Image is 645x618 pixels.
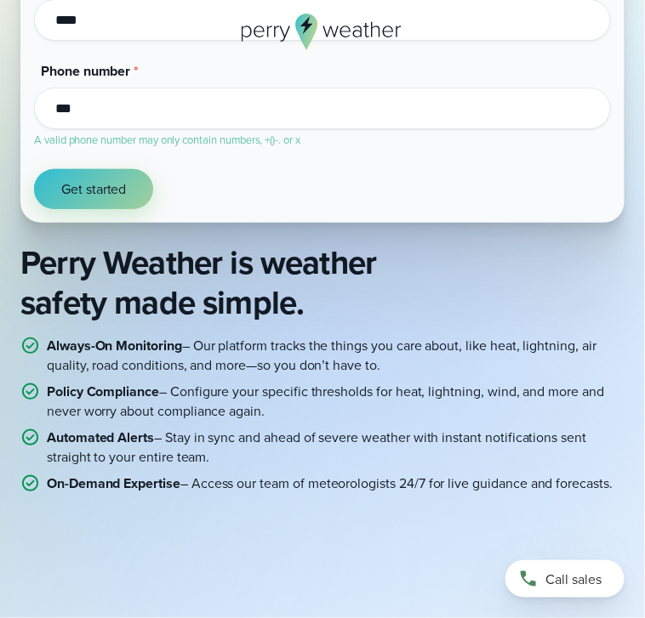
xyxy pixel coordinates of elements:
p: – Our platform tracks the things you care about, like heat, lightning, air quality, road conditio... [47,336,625,375]
strong: On-Demand Expertise [47,473,180,493]
strong: Automated Alerts [47,428,154,447]
span: Call sales [545,570,602,589]
strong: Always-On Monitoring [47,336,182,355]
h2: Perry Weather is weather safety made simple. [20,243,625,322]
p: – Stay in sync and ahead of severe weather with instant notifications sent straight to your entir... [47,428,625,467]
label: A valid phone number may only contain numbers, +()-. or x [34,132,300,148]
strong: Policy Compliance [47,382,159,401]
span: Get started [61,179,126,199]
button: Get started [34,169,153,209]
span: Phone number [41,61,130,81]
p: – Access our team of meteorologists 24/7 for live guidance and forecasts. [47,473,613,493]
a: Call sales [505,560,625,598]
p: – Configure your specific thresholds for heat, lightning, wind, and more and never worry about co... [47,382,625,421]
